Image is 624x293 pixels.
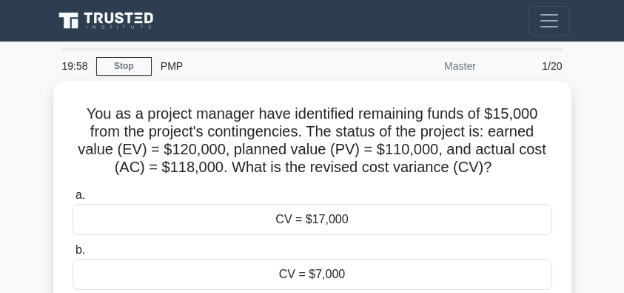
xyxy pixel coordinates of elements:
[355,51,485,81] div: Master
[152,51,355,81] div: PMP
[529,6,570,36] button: Toggle navigation
[76,188,85,201] span: a.
[76,243,85,256] span: b.
[53,51,96,81] div: 19:58
[73,204,552,235] div: CV = $17,000
[71,105,554,177] h5: You as a project manager have identified remaining funds of $15,000 from the project's contingenc...
[73,259,552,290] div: CV = $7,000
[485,51,571,81] div: 1/20
[96,57,152,76] a: Stop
